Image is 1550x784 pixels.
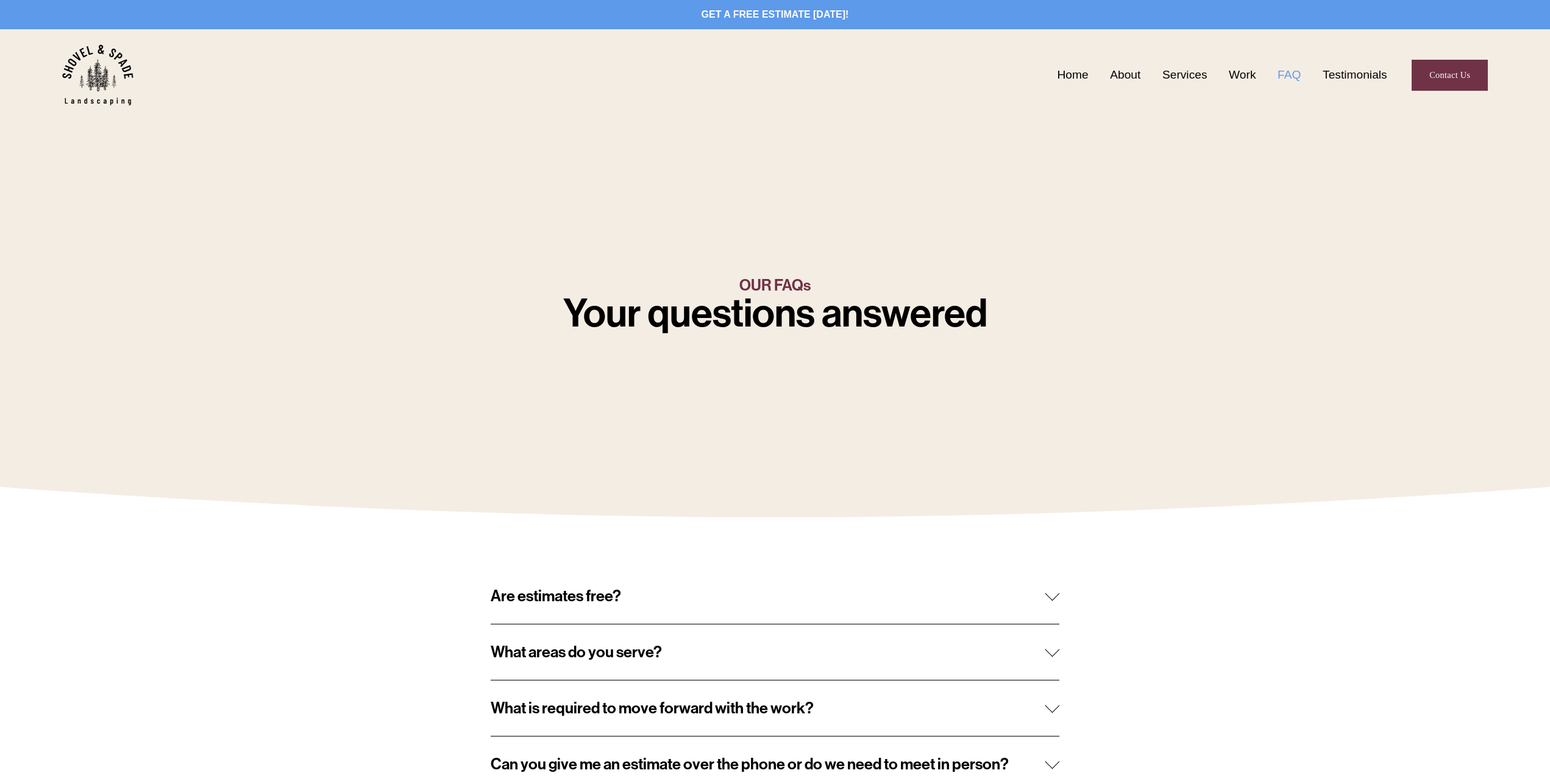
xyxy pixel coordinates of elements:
[491,755,1045,774] span: Can you give me an estimate over the phone or do we need to meet in person?
[1162,66,1207,85] a: Services
[1412,60,1488,91] a: Contact Us
[1278,66,1301,85] a: FAQ
[491,587,1045,606] span: Are estimates free?
[1323,66,1387,85] a: Testimonials
[491,568,1059,624] button: Are estimates free?
[739,276,811,295] span: OUR FAQs
[62,44,133,105] img: Shovel &amp; Spade Landscaping
[491,680,1059,736] button: What is required to move forward with the work?
[1229,66,1256,85] a: Work
[1057,66,1088,85] a: Home
[491,643,1045,662] span: What areas do you serve?
[491,699,1045,718] span: What is required to move forward with the work?
[455,295,1095,333] h1: Your questions answered
[491,624,1059,680] button: What areas do you serve?
[1110,66,1140,85] a: About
